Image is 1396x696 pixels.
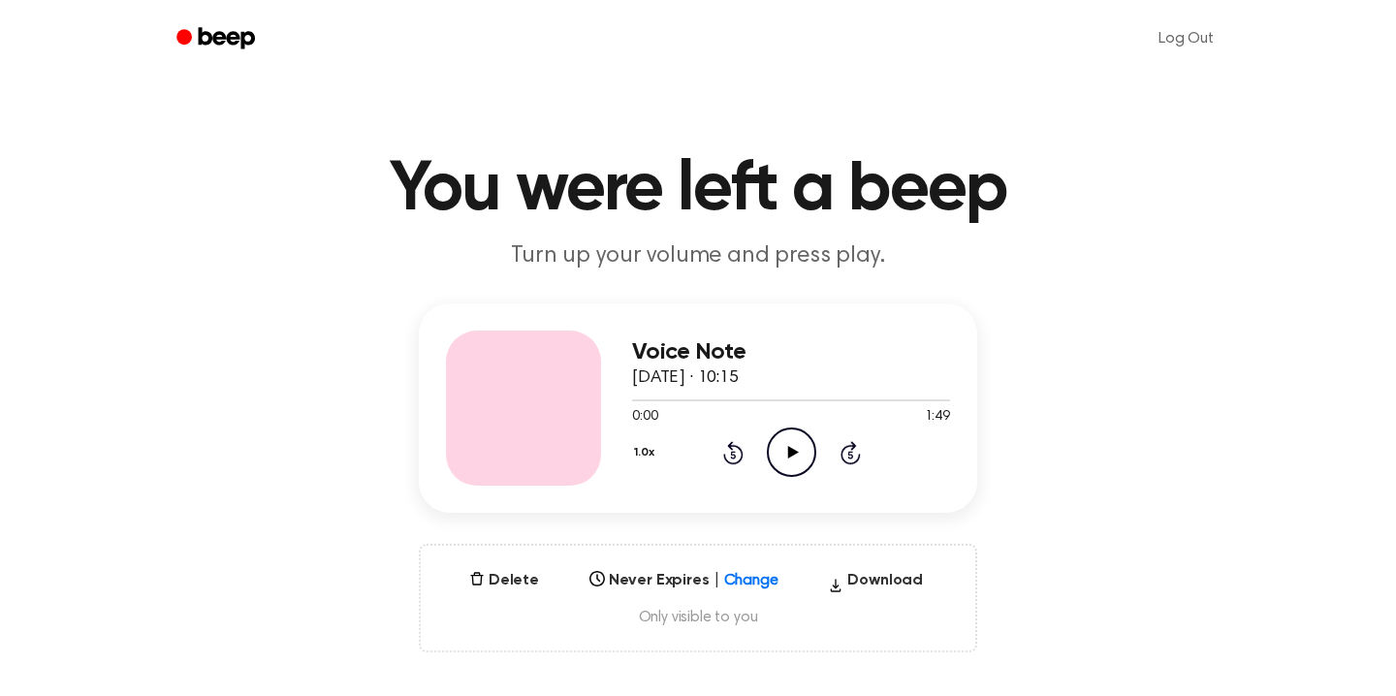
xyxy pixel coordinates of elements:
h1: You were left a beep [202,155,1194,225]
span: 1:49 [925,407,950,427]
a: Beep [163,20,272,58]
button: Download [820,569,931,600]
button: Delete [461,569,547,592]
button: 1.0x [632,436,661,469]
span: 0:00 [632,407,657,427]
p: Turn up your volume and press play. [326,240,1070,272]
a: Log Out [1139,16,1233,62]
h3: Voice Note [632,339,950,365]
span: Only visible to you [444,608,952,627]
span: [DATE] · 10:15 [632,369,739,387]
